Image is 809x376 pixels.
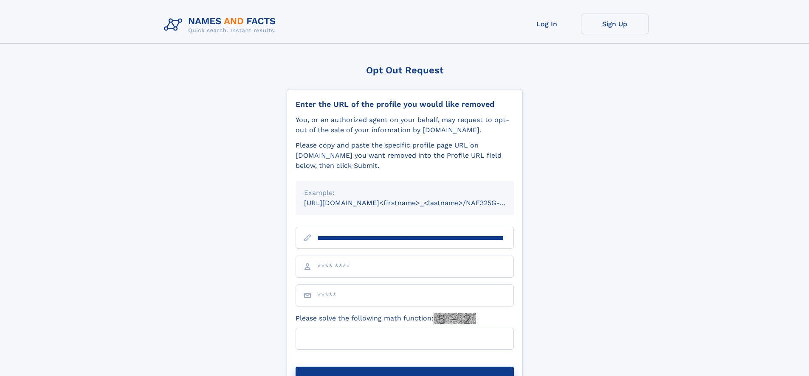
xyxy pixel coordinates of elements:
[287,65,523,75] div: Opt Out Request
[304,188,505,198] div: Example:
[296,115,514,135] div: You, or an authorized agent on your behalf, may request to opt-out of the sale of your informatio...
[296,140,514,171] div: Please copy and paste the specific profile page URL on [DOMAIN_NAME] you want removed into the Pr...
[161,14,283,36] img: Logo Names and Facts
[513,14,581,34] a: Log In
[304,199,530,207] small: [URL][DOMAIN_NAME]<firstname>_<lastname>/NAF325G-xxxxxxxx
[296,313,476,324] label: Please solve the following math function:
[581,14,649,34] a: Sign Up
[296,100,514,109] div: Enter the URL of the profile you would like removed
